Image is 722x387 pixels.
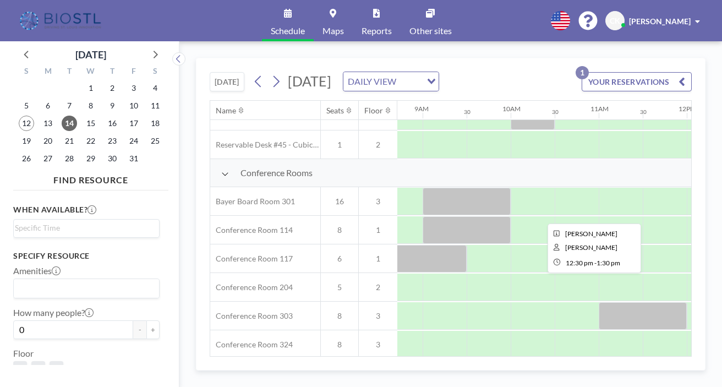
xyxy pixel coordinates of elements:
[409,26,452,35] span: Other sites
[40,116,56,131] span: Monday, October 13, 2025
[640,108,647,116] div: 30
[210,254,293,264] span: Conference Room 117
[105,133,120,149] span: Thursday, October 23, 2025
[210,197,295,206] span: Bayer Board Room 301
[502,105,521,113] div: 10AM
[679,105,696,113] div: 12PM
[144,65,166,79] div: S
[126,80,141,96] span: Friday, October 3, 2025
[13,307,94,318] label: How many people?
[14,220,159,236] div: Search for option
[322,26,344,35] span: Maps
[414,105,429,113] div: 9AM
[13,265,61,276] label: Amenities
[552,108,559,116] div: 30
[359,311,397,321] span: 3
[147,133,163,149] span: Saturday, October 25, 2025
[59,65,80,79] div: T
[610,16,620,26] span: CK
[565,243,617,252] span: Cory Knoot
[321,282,358,292] span: 5
[13,170,168,186] h4: FIND RESOURCE
[364,106,383,116] div: Floor
[271,26,305,35] span: Schedule
[629,17,691,26] span: [PERSON_NAME]
[359,197,397,206] span: 3
[126,151,141,166] span: Friday, October 31, 2025
[80,65,102,79] div: W
[146,320,160,339] button: +
[105,116,120,131] span: Thursday, October 16, 2025
[210,140,320,150] span: Reservable Desk #45 - Cubicle Area (Office 206)
[346,74,398,89] span: DAILY VIEW
[19,151,34,166] span: Sunday, October 26, 2025
[105,80,120,96] span: Thursday, October 2, 2025
[321,140,358,150] span: 1
[83,133,99,149] span: Wednesday, October 22, 2025
[19,98,34,113] span: Sunday, October 5, 2025
[83,80,99,96] span: Wednesday, October 1, 2025
[210,72,244,91] button: [DATE]
[362,26,392,35] span: Reports
[62,133,77,149] span: Tuesday, October 21, 2025
[62,151,77,166] span: Tuesday, October 28, 2025
[147,98,163,113] span: Saturday, October 11, 2025
[133,320,146,339] button: -
[210,340,293,350] span: Conference Room 324
[62,116,77,131] span: Tuesday, October 14, 2025
[576,66,589,79] p: 1
[210,282,293,292] span: Conference Room 204
[343,72,439,91] div: Search for option
[19,133,34,149] span: Sunday, October 19, 2025
[105,151,120,166] span: Thursday, October 30, 2025
[40,98,56,113] span: Monday, October 6, 2025
[582,72,692,91] button: YOUR RESERVATIONS1
[147,116,163,131] span: Saturday, October 18, 2025
[40,133,56,149] span: Monday, October 20, 2025
[83,116,99,131] span: Wednesday, October 15, 2025
[321,340,358,350] span: 8
[359,282,397,292] span: 2
[210,311,293,321] span: Conference Room 303
[16,65,37,79] div: S
[40,151,56,166] span: Monday, October 27, 2025
[566,259,593,267] span: 12:30 PM
[105,98,120,113] span: Thursday, October 9, 2025
[359,225,397,235] span: 1
[216,106,236,116] div: Name
[590,105,609,113] div: 11AM
[321,197,358,206] span: 16
[13,251,160,261] h3: Specify resource
[19,116,34,131] span: Sunday, October 12, 2025
[15,281,153,296] input: Search for option
[597,259,620,267] span: 1:30 PM
[326,106,344,116] div: Seats
[101,65,123,79] div: T
[464,108,471,116] div: 30
[14,279,159,298] div: Search for option
[359,254,397,264] span: 1
[565,230,617,238] span: Cory Omniose
[75,47,106,62] div: [DATE]
[83,151,99,166] span: Wednesday, October 29, 2025
[62,98,77,113] span: Tuesday, October 7, 2025
[288,73,331,89] span: [DATE]
[13,348,34,359] label: Floor
[123,65,144,79] div: F
[321,311,358,321] span: 8
[126,116,141,131] span: Friday, October 17, 2025
[400,74,420,89] input: Search for option
[240,167,313,178] span: Conference Rooms
[210,225,293,235] span: Conference Room 114
[15,222,153,234] input: Search for option
[359,340,397,350] span: 3
[321,225,358,235] span: 8
[18,10,105,32] img: organization-logo
[359,140,397,150] span: 2
[147,80,163,96] span: Saturday, October 4, 2025
[37,65,59,79] div: M
[594,259,597,267] span: -
[126,98,141,113] span: Friday, October 10, 2025
[83,98,99,113] span: Wednesday, October 8, 2025
[126,133,141,149] span: Friday, October 24, 2025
